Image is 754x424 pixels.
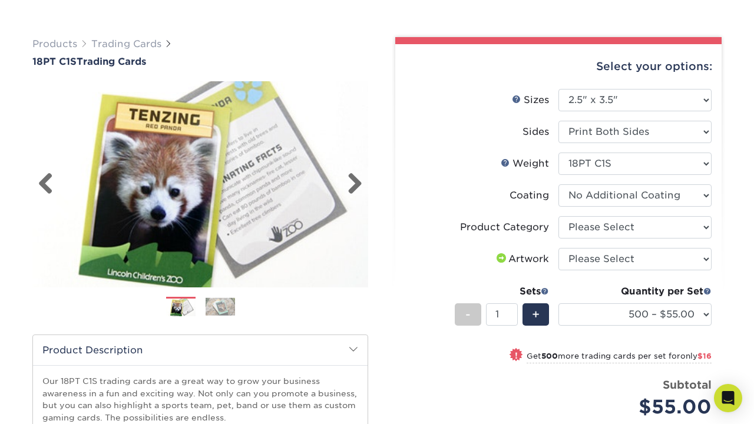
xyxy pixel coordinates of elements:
[465,306,471,323] span: -
[680,352,712,360] span: only
[405,44,712,89] div: Select your options:
[206,297,235,316] img: Trading Cards 02
[455,284,549,299] div: Sets
[460,220,549,234] div: Product Category
[522,125,549,139] div: Sides
[663,378,712,391] strong: Subtotal
[494,252,549,266] div: Artwork
[32,38,77,49] a: Products
[32,56,368,67] a: 18PT C1STrading Cards
[91,38,161,49] a: Trading Cards
[527,352,712,363] small: Get more trading cards per set for
[697,352,712,360] span: $16
[166,297,196,318] img: Trading Cards 01
[32,68,368,300] img: 18PT C1S 01
[541,352,558,360] strong: 500
[515,349,518,362] span: !
[532,306,540,323] span: +
[512,93,549,107] div: Sizes
[501,157,549,171] div: Weight
[510,188,549,203] div: Coating
[32,56,368,67] h1: Trading Cards
[567,393,712,421] div: $55.00
[714,384,742,412] div: Open Intercom Messenger
[32,56,77,67] span: 18PT C1S
[33,335,368,365] h2: Product Description
[558,284,712,299] div: Quantity per Set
